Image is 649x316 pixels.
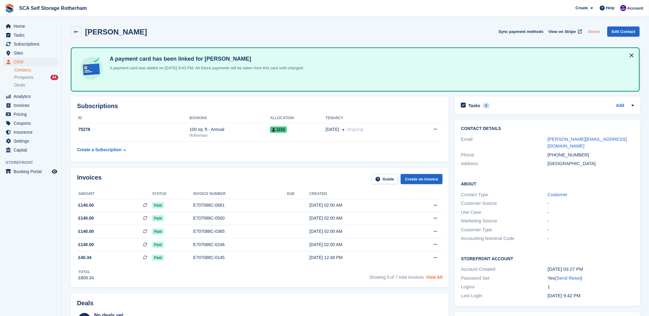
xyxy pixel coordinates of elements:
div: [GEOGRAPHIC_DATA] [548,160,634,167]
a: menu [3,128,58,136]
h4: A payment card has been linked for [PERSON_NAME] [107,55,304,63]
div: E707088C-0500 [193,215,287,221]
div: 44 [51,75,58,80]
a: Edit Contact [607,26,640,37]
span: Settings [14,137,51,145]
a: Preview store [51,168,58,175]
span: Pricing [14,110,51,119]
th: Invoice number [193,189,287,199]
div: 100 sq. ft - Annual [189,126,270,133]
a: menu [3,58,58,66]
div: [DATE] 03:27 PM [548,266,634,273]
span: Paid [152,229,164,235]
button: Delete [586,26,602,37]
th: Created [310,189,405,199]
img: card-linked-ebf98d0992dc2aeb22e95c0e3c79077019eb2392cfd83c6a337811c24bc77127.svg [79,55,105,81]
span: Subscriptions [14,40,51,48]
th: ID [77,113,189,123]
span: Account [627,5,643,11]
a: menu [3,101,58,110]
span: Paid [152,215,164,221]
a: menu [3,92,58,101]
th: Tenancy [326,113,413,123]
div: [DATE] 02:00 AM [310,215,405,221]
a: Send Reset [557,275,581,281]
span: Paid [152,202,164,209]
div: Address [461,160,548,167]
div: 75278 [77,126,189,133]
span: CRM [14,58,51,66]
span: ( ) [555,275,582,281]
div: - [548,209,634,216]
div: [DATE] 02:00 AM [310,202,405,209]
th: Due [287,189,310,199]
a: Prospects 44 [14,74,58,81]
div: Yes [548,275,634,282]
div: - [548,235,634,242]
span: Coupons [14,119,51,128]
th: Allocation [270,113,326,123]
span: [DATE] [326,126,339,133]
span: £140.00 [78,228,94,235]
span: Create [576,5,588,11]
span: Analytics [14,92,51,101]
a: menu [3,31,58,39]
a: menu [3,110,58,119]
a: menu [3,167,58,176]
span: Showing 5 of 7 total invoices [369,275,424,280]
h2: Deals [77,300,93,307]
div: Account Created [461,266,548,273]
div: E707088C-0246 [193,241,287,248]
span: Prospects [14,75,33,80]
div: Create a Subscription [77,147,122,153]
span: Deals [14,82,25,88]
p: A payment card was added on [DATE] 9:43 PM. All future payments will be taken from this card unti... [107,65,304,71]
span: Tasks [14,31,51,39]
div: Last Login [461,292,548,299]
a: menu [3,40,58,48]
span: Storefront [6,160,61,166]
th: Booking [189,113,270,123]
a: Deals [14,82,58,88]
div: Customer Type [461,226,548,233]
span: Invoices [14,101,51,110]
a: Add [616,102,624,109]
h2: Subscriptions [77,103,443,110]
div: Use Case [461,209,548,216]
div: E707088C-0145 [193,254,287,261]
h2: Invoices [77,174,102,184]
a: Create a Subscription [77,144,126,156]
img: Kelly Neesham [620,5,627,11]
a: menu [3,49,58,57]
span: Capital [14,146,51,154]
span: View on Stripe [549,29,576,35]
div: £809.34 [78,275,94,281]
div: 1 [548,283,634,290]
span: Sites [14,49,51,57]
span: Booking Portal [14,167,51,176]
span: Home [14,22,51,30]
div: Rotherham [189,133,270,138]
span: 1210 [270,127,287,133]
a: Customer [548,192,568,197]
div: Email [461,136,548,150]
span: £140.00 [78,241,94,248]
div: Accounting Nominal Code [461,235,548,242]
div: E707088C-0661 [193,202,287,209]
a: menu [3,146,58,154]
a: menu [3,137,58,145]
h2: [PERSON_NAME] [85,28,147,36]
a: [PERSON_NAME][EMAIL_ADDRESS][DOMAIN_NAME] [548,136,627,149]
a: SCA Self Storage Rotherham [17,3,89,13]
a: menu [3,22,58,30]
a: Create an Invoice [401,174,443,184]
th: Status [152,189,193,199]
div: - [548,200,634,207]
div: [DATE] 02:00 AM [310,241,405,248]
h2: About [461,180,634,187]
div: Logins [461,283,548,290]
span: £140.00 [78,215,94,221]
h2: Storefront Account [461,255,634,261]
span: Ongoing [347,127,363,132]
div: - [548,217,634,225]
